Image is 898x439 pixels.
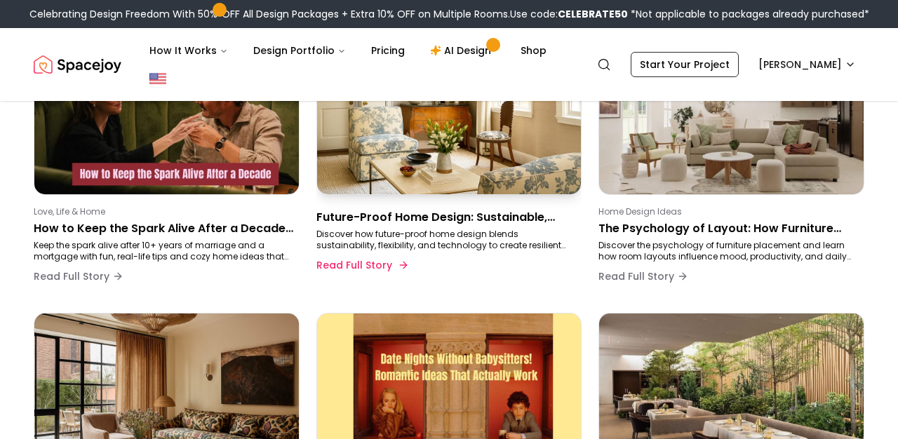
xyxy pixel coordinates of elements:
[34,262,123,290] button: Read Full Story
[316,209,577,226] p: Future-Proof Home Design: Sustainable, Flexible Spaces for the Way We’ll Live in [DATE]
[316,251,406,279] button: Read Full Story
[138,36,558,65] nav: Main
[34,28,864,101] nav: Global
[242,36,357,65] button: Design Portfolio
[149,70,166,87] img: United States
[138,36,239,65] button: How It Works
[317,36,582,194] img: Future-Proof Home Design: Sustainable, Flexible Spaces for the Way We’ll Live in 2030
[34,50,121,79] img: Spacejoy Logo
[598,206,859,217] p: Home Design Ideas
[34,220,294,237] p: How to Keep the Spark Alive After a Decade (and a Mortgage)
[628,7,869,21] span: *Not applicable to packages already purchased*
[29,7,869,21] div: Celebrating Design Freedom With 50% OFF All Design Packages + Extra 10% OFF on Multiple Rooms.
[599,36,864,194] img: The Psychology of Layout: How Furniture Placement Impacts Your Daily Life
[598,35,864,296] a: The Psychology of Layout: How Furniture Placement Impacts Your Daily LifeHome Design IdeasThe Psy...
[316,229,577,251] p: Discover how future-proof home design blends sustainability, flexibility, and technology to creat...
[509,36,558,65] a: Shop
[360,36,416,65] a: Pricing
[598,220,859,237] p: The Psychology of Layout: How Furniture Placement Impacts Your Daily Life
[598,240,859,262] p: Discover the psychology of furniture placement and learn how room layouts influence mood, product...
[510,7,628,21] span: Use code:
[34,36,299,194] img: How to Keep the Spark Alive After a Decade (and a Mortgage)
[34,35,300,296] a: How to Keep the Spark Alive After a Decade (and a Mortgage)Love, Life & HomeHow to Keep the Spark...
[34,240,294,262] p: Keep the spark alive after 10+ years of marriage and a mortgage with fun, real-life tips and cozy...
[34,50,121,79] a: Spacejoy
[34,206,294,217] p: Love, Life & Home
[598,262,688,290] button: Read Full Story
[750,52,864,77] button: [PERSON_NAME]
[631,52,739,77] a: Start Your Project
[419,36,507,65] a: AI Design
[558,7,628,21] b: CELEBRATE50
[316,35,582,296] a: Future-Proof Home Design: Sustainable, Flexible Spaces for the Way We’ll Live in 2030Future-Proof...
